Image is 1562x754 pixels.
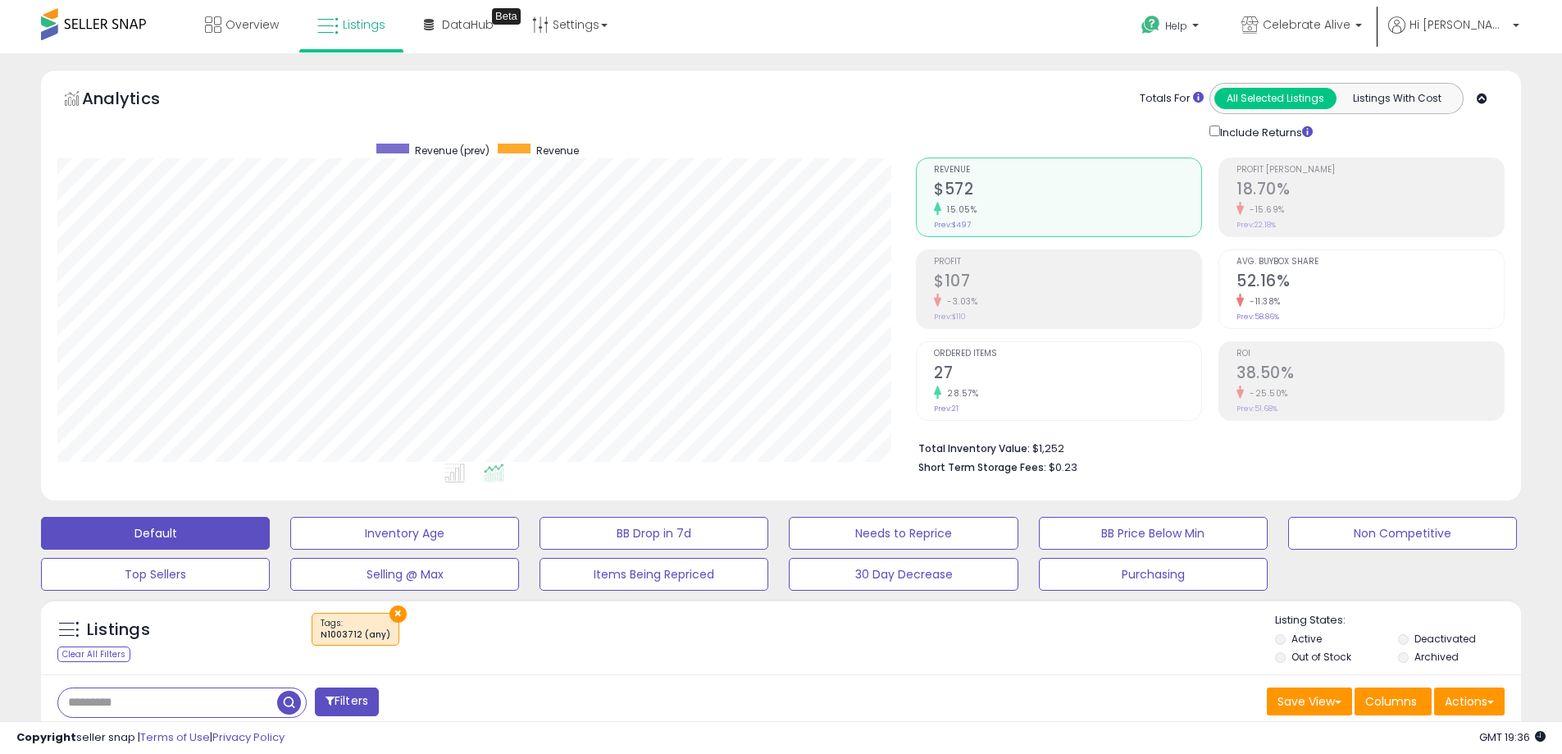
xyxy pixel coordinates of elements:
[1049,459,1077,475] span: $0.23
[41,558,270,591] button: Top Sellers
[1479,729,1546,745] span: 2025-09-10 19:36 GMT
[918,460,1046,474] b: Short Term Storage Fees:
[225,16,279,33] span: Overview
[1214,88,1337,109] button: All Selected Listings
[1236,166,1504,175] span: Profit [PERSON_NAME]
[941,203,977,216] small: 15.05%
[41,517,270,550] button: Default
[1236,350,1504,359] span: ROI
[934,258,1201,267] span: Profit
[1336,88,1458,109] button: Listings With Cost
[343,16,385,33] span: Listings
[1409,16,1508,33] span: Hi [PERSON_NAME]
[536,144,579,158] span: Revenue
[1236,258,1504,267] span: Avg. Buybox Share
[1197,122,1332,141] div: Include Returns
[1141,15,1161,35] i: Get Help
[1236,180,1504,202] h2: 18.70%
[1236,312,1279,322] small: Prev: 58.86%
[442,16,494,33] span: DataHub
[1140,91,1204,107] div: Totals For
[1244,387,1288,400] small: -25.50%
[212,729,285,745] a: Privacy Policy
[918,441,1030,455] b: Total Inventory Value:
[1128,2,1215,53] a: Help
[1288,517,1517,550] button: Non Competitive
[1236,363,1504,386] h2: 38.50%
[934,312,966,322] small: Prev: $110
[941,295,977,308] small: -3.03%
[1039,517,1268,550] button: BB Price Below Min
[16,730,285,746] div: seller snap | |
[1291,650,1351,664] label: Out of Stock
[934,220,971,230] small: Prev: $497
[87,619,150,642] h5: Listings
[315,688,379,716] button: Filters
[82,87,192,114] h5: Analytics
[1267,688,1352,715] button: Save View
[1365,693,1417,710] span: Columns
[540,558,768,591] button: Items Being Repriced
[1236,272,1504,294] h2: 52.16%
[290,517,519,550] button: Inventory Age
[1236,220,1276,230] small: Prev: 22.18%
[16,729,76,745] strong: Copyright
[789,558,1018,591] button: 30 Day Decrease
[934,363,1201,386] h2: 27
[1039,558,1268,591] button: Purchasing
[1236,404,1277,414] small: Prev: 51.68%
[1165,19,1187,33] span: Help
[1244,295,1281,308] small: -11.38%
[1434,688,1505,715] button: Actions
[290,558,519,591] button: Selling @ Max
[57,647,130,662] div: Clear All Filters
[934,166,1201,175] span: Revenue
[1291,632,1322,646] label: Active
[789,517,1018,550] button: Needs to Reprice
[918,437,1492,457] li: $1,252
[140,729,210,745] a: Terms of Use
[492,8,521,25] div: Tooltip anchor
[321,617,390,642] span: Tags :
[1263,16,1350,33] span: Celebrate Alive
[1355,688,1432,715] button: Columns
[934,180,1201,202] h2: $572
[1414,632,1476,646] label: Deactivated
[934,272,1201,294] h2: $107
[934,350,1201,359] span: Ordered Items
[941,387,978,400] small: 28.57%
[415,144,490,158] span: Revenue (prev)
[321,629,390,641] div: N1003712 (any)
[1388,16,1519,53] a: Hi [PERSON_NAME]
[389,605,407,623] button: ×
[1275,613,1521,628] p: Listing States:
[934,404,959,414] small: Prev: 21
[1414,650,1459,664] label: Archived
[540,517,768,550] button: BB Drop in 7d
[1244,203,1285,216] small: -15.69%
